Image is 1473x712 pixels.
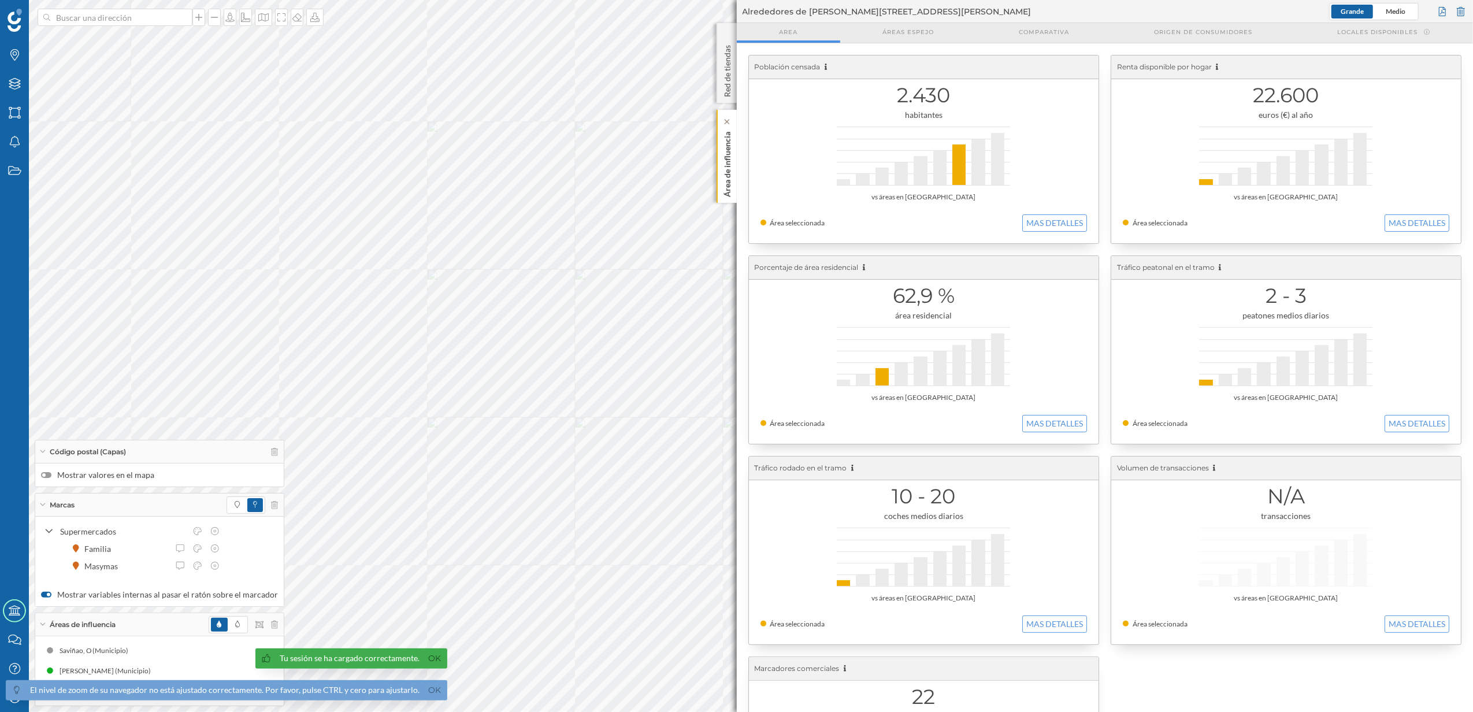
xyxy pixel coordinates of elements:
[280,652,420,664] div: Tu sesión se ha cargado correctamente.
[760,109,1087,121] div: habitantes
[749,657,1099,681] div: Marcadores comerciales
[760,84,1087,106] h1: 2.430
[41,589,278,600] label: Mostrar variables internas al pasar el ratón sobre el marcador
[760,310,1087,321] div: área residencial
[760,392,1087,403] div: vs áreas en [GEOGRAPHIC_DATA]
[23,8,64,18] span: Soporte
[743,6,1032,17] span: Alrededores de [PERSON_NAME][STREET_ADDRESS][PERSON_NAME]
[60,645,134,657] div: Saviñao, O (Municipio)
[85,560,124,572] div: Masymas
[779,28,797,36] span: Area
[1123,392,1449,403] div: vs áreas en [GEOGRAPHIC_DATA]
[1123,191,1449,203] div: vs áreas en [GEOGRAPHIC_DATA]
[760,686,1087,708] h1: 22
[426,652,444,665] a: Ok
[1133,218,1188,227] span: Área seleccionada
[1123,310,1449,321] div: peatones medios diarios
[1123,109,1449,121] div: euros (€) al año
[770,218,825,227] span: Área seleccionada
[1111,55,1461,79] div: Renta disponible por hogar
[41,469,278,481] label: Mostrar valores en el mapa
[50,620,116,630] span: Áreas de influencia
[760,592,1087,604] div: vs áreas en [GEOGRAPHIC_DATA]
[1385,214,1449,232] button: MAS DETALLES
[770,419,825,428] span: Área seleccionada
[1123,592,1449,604] div: vs áreas en [GEOGRAPHIC_DATA]
[60,525,186,537] div: Supermercados
[8,9,22,32] img: Geoblink Logo
[1022,415,1087,432] button: MAS DETALLES
[882,28,934,36] span: Áreas espejo
[1133,620,1188,628] span: Área seleccionada
[50,447,126,457] span: Código postal (Capas)
[749,256,1099,280] div: Porcentaje de área residencial
[1123,84,1449,106] h1: 22.600
[1123,285,1449,307] h1: 2 - 3
[31,684,420,696] div: El nivel de zoom de su navegador no está ajustado correctamente. Por favor, pulse CTRL y cero par...
[1111,256,1461,280] div: Tráfico peatonal en el tramo
[760,510,1087,522] div: coches medios diarios
[1133,419,1188,428] span: Área seleccionada
[760,285,1087,307] h1: 62,9 %
[1123,485,1449,507] h1: N/A
[1385,615,1449,633] button: MAS DETALLES
[1386,7,1405,16] span: Medio
[1111,457,1461,480] div: Volumen de transacciones
[1022,615,1087,633] button: MAS DETALLES
[85,543,117,555] div: Familia
[1154,28,1252,36] span: Origen de consumidores
[1019,28,1069,36] span: Comparativa
[50,500,75,510] span: Marcas
[770,620,825,628] span: Área seleccionada
[749,457,1099,480] div: Tráfico rodado en el tramo
[1337,28,1418,36] span: Locales disponibles
[749,55,1099,79] div: Población censada
[426,684,444,697] a: Ok
[1341,7,1364,16] span: Grande
[760,191,1087,203] div: vs áreas en [GEOGRAPHIC_DATA]
[1123,510,1449,522] div: transacciones
[760,485,1087,507] h1: 10 - 20
[1022,214,1087,232] button: MAS DETALLES
[1385,415,1449,432] button: MAS DETALLES
[721,127,733,197] p: Área de influencia
[721,40,733,97] p: Red de tiendas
